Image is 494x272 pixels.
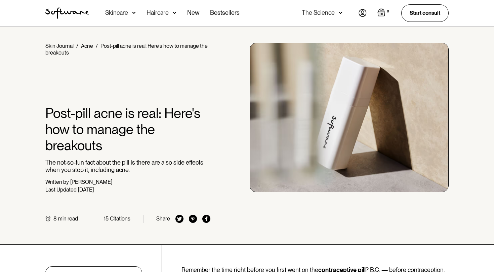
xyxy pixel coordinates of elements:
img: twitter icon [175,215,183,223]
div: 0 [385,8,390,14]
div: Written by [45,179,69,185]
div: 15 [104,215,109,222]
div: / [96,43,98,49]
p: The not-so-fun fact about the pill is there are also side effects when you stop it, including acne. [45,159,210,173]
div: Haircare [147,9,169,16]
img: Software Logo [45,7,89,19]
img: arrow down [339,9,342,16]
a: Start consult [401,4,449,22]
img: arrow down [132,9,136,16]
div: [DATE] [78,186,94,193]
div: The Science [302,9,335,16]
div: Last Updated [45,186,77,193]
div: / [76,43,78,49]
img: pinterest icon [189,215,197,223]
div: Post-pill acne is real: Here's how to manage the breakouts [45,43,208,56]
img: arrow down [173,9,176,16]
a: Skin Journal [45,43,74,49]
div: Share [156,215,170,222]
div: Citations [110,215,130,222]
div: [PERSON_NAME] [70,179,112,185]
a: Acne [81,43,93,49]
div: Skincare [105,9,128,16]
div: min read [58,215,78,222]
h1: Post-pill acne is real: Here's how to manage the breakouts [45,105,210,154]
div: 8 [53,215,57,222]
img: facebook icon [202,215,210,223]
a: Open empty cart [377,8,390,18]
